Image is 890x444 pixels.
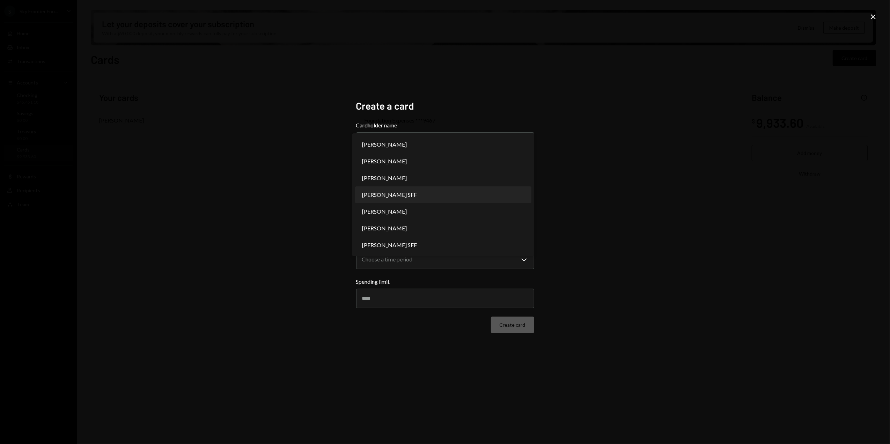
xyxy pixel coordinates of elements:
span: [PERSON_NAME] [362,224,407,232]
span: [PERSON_NAME] SFF [362,191,417,199]
label: Cardholder name [356,121,534,129]
span: [PERSON_NAME] [362,174,407,182]
span: [PERSON_NAME] [362,140,407,149]
span: [PERSON_NAME] [362,157,407,165]
h2: Create a card [356,99,534,113]
span: [PERSON_NAME] [362,207,407,216]
label: Spending limit [356,277,534,286]
button: Cardholder name [356,132,534,152]
button: Limit type [356,250,534,269]
span: [PERSON_NAME] SFF [362,241,417,249]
